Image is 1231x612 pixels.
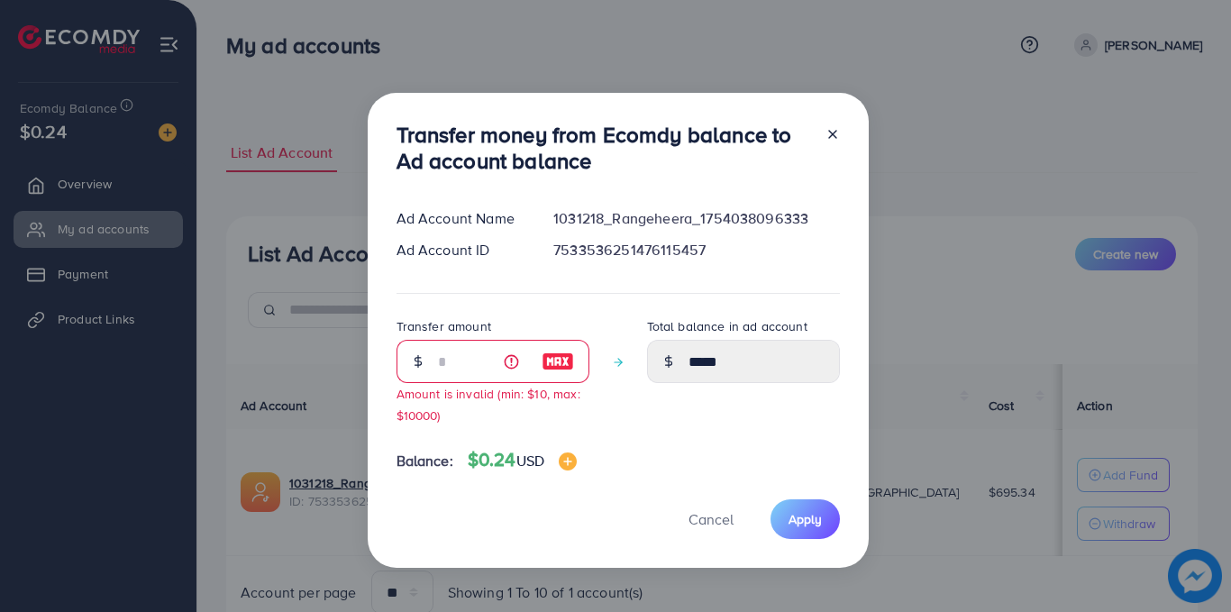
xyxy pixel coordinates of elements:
[771,499,840,538] button: Apply
[397,317,491,335] label: Transfer amount
[516,451,544,470] span: USD
[688,509,734,529] span: Cancel
[468,449,577,471] h4: $0.24
[789,510,822,528] span: Apply
[539,240,853,260] div: 7533536251476115457
[397,385,580,423] small: Amount is invalid (min: $10, max: $10000)
[542,351,574,372] img: image
[382,240,540,260] div: Ad Account ID
[559,452,577,470] img: image
[382,208,540,229] div: Ad Account Name
[666,499,756,538] button: Cancel
[397,122,811,174] h3: Transfer money from Ecomdy balance to Ad account balance
[539,208,853,229] div: 1031218_Rangeheera_1754038096333
[647,317,807,335] label: Total balance in ad account
[397,451,453,471] span: Balance:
